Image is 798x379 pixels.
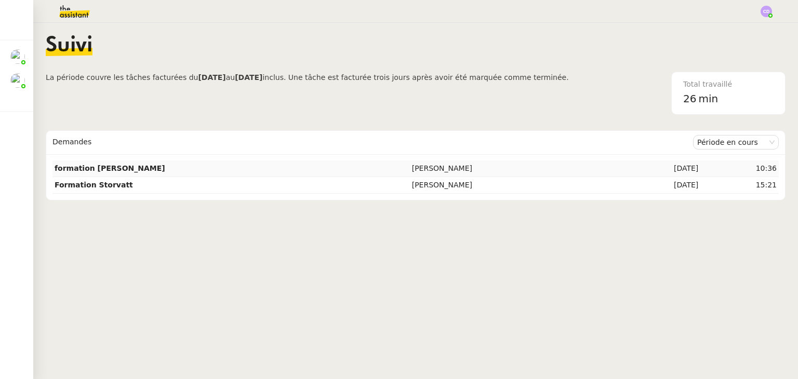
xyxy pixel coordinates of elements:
[410,160,611,177] td: [PERSON_NAME]
[46,73,198,82] span: La période couvre les tâches facturées du
[410,177,611,194] td: [PERSON_NAME]
[761,6,772,17] img: svg
[55,164,165,172] strong: formation [PERSON_NAME]
[700,177,779,194] td: 15:21
[52,132,693,153] div: Demandes
[198,73,225,82] b: [DATE]
[10,73,25,88] img: users%2FyQfMwtYgTqhRP2YHWHmG2s2LYaD3%2Favatar%2Fprofile-pic.png
[683,78,774,90] div: Total travaillé
[700,160,779,177] td: 10:36
[226,73,235,82] span: au
[55,181,133,189] strong: Formation Storvatt
[611,177,700,194] td: [DATE]
[46,35,92,56] span: Suivi
[262,73,568,82] span: inclus. Une tâche est facturée trois jours après avoir été marquée comme terminée.
[611,160,700,177] td: [DATE]
[235,73,262,82] b: [DATE]
[10,49,25,64] img: users%2FyQfMwtYgTqhRP2YHWHmG2s2LYaD3%2Favatar%2Fprofile-pic.png
[683,92,696,105] span: 26
[697,136,775,149] nz-select-item: Période en cours
[698,90,718,107] span: min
